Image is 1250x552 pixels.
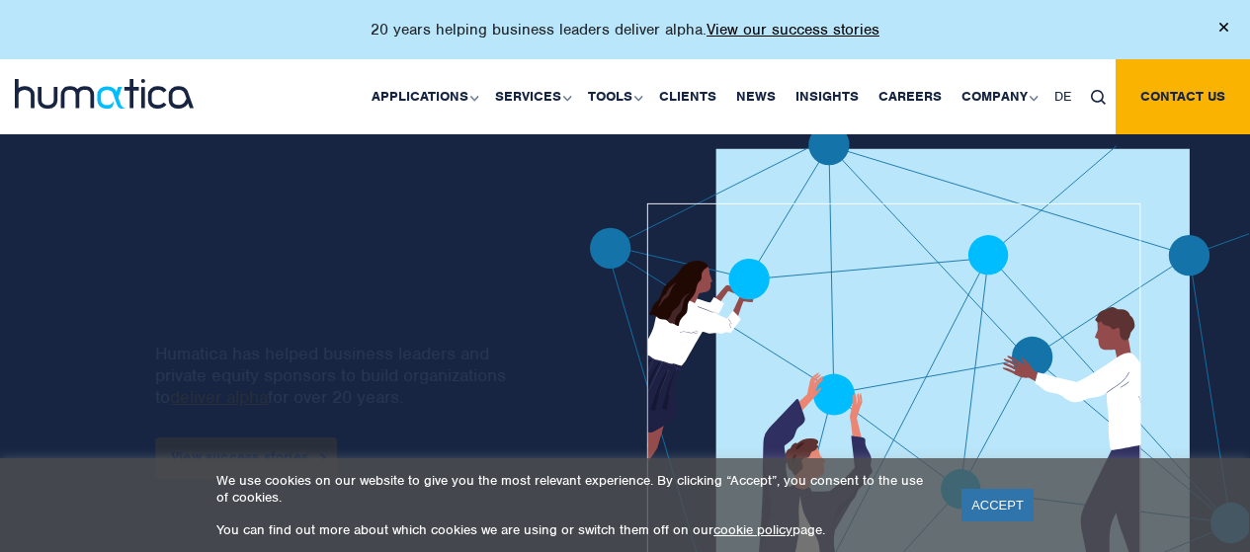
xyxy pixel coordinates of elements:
[1091,90,1106,105] img: search_icon
[869,59,952,134] a: Careers
[485,59,578,134] a: Services
[362,59,485,134] a: Applications
[786,59,869,134] a: Insights
[961,489,1034,521] a: ACCEPT
[155,343,519,408] p: Humatica has helped business leaders and private equity sponsors to build organizations to for ov...
[649,59,726,134] a: Clients
[726,59,786,134] a: News
[578,59,649,134] a: Tools
[952,59,1044,134] a: Company
[371,20,879,39] p: 20 years helping business leaders deliver alpha.
[320,453,326,462] img: arrowicon
[713,521,792,538] a: cookie policy
[707,20,879,39] a: View our success stories
[170,386,268,408] a: deliver alpha
[1044,59,1081,134] a: DE
[1116,59,1250,134] a: Contact us
[216,472,937,506] p: We use cookies on our website to give you the most relevant experience. By clicking “Accept”, you...
[155,437,337,479] a: View success stories
[216,521,937,538] p: You can find out more about which cookies we are using or switch them off on our page.
[1054,88,1071,105] span: DE
[15,79,194,109] img: logo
